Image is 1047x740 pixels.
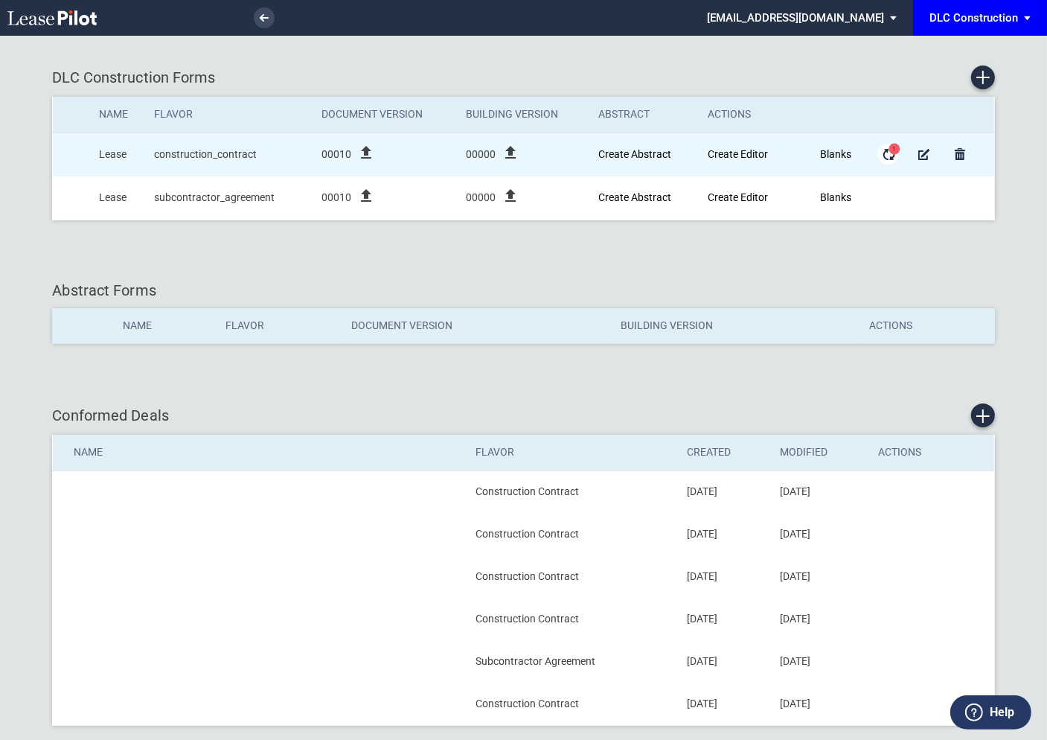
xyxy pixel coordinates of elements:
th: Name [53,435,466,471]
td: [DATE] [769,598,868,640]
td: [DATE] [676,598,769,640]
td: [DATE] [769,555,868,598]
div: Abstract Forms [52,280,994,301]
a: Create new Abstract [598,148,671,160]
a: Create new Abstract [598,191,671,203]
th: Flavor [215,308,340,344]
th: Actions [868,435,994,471]
label: file_upload [357,195,375,207]
th: Building Version [610,308,859,344]
td: [DATE] [769,683,868,725]
th: Abstract [588,97,697,133]
a: Create new conformed deal [971,404,995,427]
a: Create new Form [971,66,995,89]
i: file_upload [502,144,519,162]
button: Help [950,695,1031,730]
td: [DATE] [676,471,769,513]
label: file_upload [502,195,519,207]
td: construction_contract [144,133,311,176]
td: [DATE] [769,640,868,683]
th: Document Version [311,97,455,133]
td: [DATE] [676,513,769,555]
a: Form Updates 1 [878,144,899,165]
md-icon: Form Updates [880,145,897,163]
a: Manage Form [914,144,935,165]
a: Create Editor [708,148,768,160]
td: [DATE] [676,555,769,598]
td: Lease [89,176,144,220]
span: 1 [888,143,900,154]
a: Blanks [820,148,851,160]
th: Modified [769,435,868,471]
span: 00000 [466,191,496,205]
th: Flavor [466,435,677,471]
th: Flavor [144,97,311,133]
td: Construction Contract [466,471,677,513]
tr: Created At: 2025-04-02T08:28:32-04:00; Updated At: 2025-05-20T11:44:34-04:00 [53,133,994,176]
span: 00010 [321,191,351,205]
a: Create Editor [708,191,768,203]
i: file_upload [502,187,519,205]
td: Construction Contract [466,683,677,725]
th: Document Version [341,308,610,344]
i: file_upload [357,144,375,162]
th: Actions [859,308,994,344]
a: Blanks [820,191,851,203]
td: [DATE] [769,471,868,513]
th: Created [676,435,769,471]
i: file_upload [357,187,375,205]
td: Construction Contract [466,513,677,555]
th: Name [112,308,215,344]
label: Help [990,703,1014,722]
tr: Created At: 2025-08-07T05:12:10-04:00; Updated At: 2025-08-07T05:13:12-04:00 [53,176,994,220]
td: [DATE] [676,640,769,683]
label: file_upload [357,152,375,164]
td: Subcontractor Agreement [466,640,677,683]
div: DLC Construction Forms [52,66,994,89]
div: Conformed Deals [52,404,994,427]
md-icon: Manage Form [915,145,933,163]
td: subcontractor_agreement [144,176,311,220]
a: Delete Form [950,144,970,165]
th: Building Version [455,97,589,133]
md-icon: Delete Form [951,145,969,163]
span: 00010 [321,147,351,162]
td: [DATE] [769,513,868,555]
label: file_upload [502,152,519,164]
td: [DATE] [676,683,769,725]
td: Lease [89,133,144,176]
span: 00000 [466,147,496,162]
th: Name [89,97,144,133]
th: Actions [697,97,791,133]
div: DLC Construction [929,11,1018,25]
td: Construction Contract [466,555,677,598]
td: Construction Contract [466,598,677,640]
